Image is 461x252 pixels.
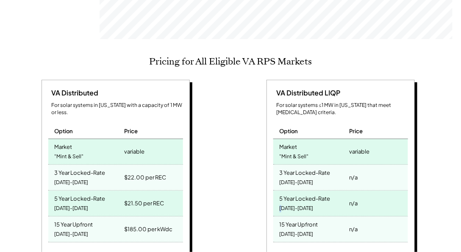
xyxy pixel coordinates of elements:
[124,172,166,184] div: $22.00 per REC
[280,203,314,215] div: [DATE]-[DATE]
[349,198,358,210] div: n/a
[349,224,358,235] div: n/a
[55,167,106,177] div: 3 Year Locked-Rate
[48,89,99,98] div: VA Distributed
[280,177,314,189] div: [DATE]-[DATE]
[124,146,144,158] div: variable
[55,141,72,151] div: Market
[55,177,89,189] div: [DATE]-[DATE]
[349,128,363,135] div: Price
[277,102,408,117] div: For solar systems ≤1 MW in [US_STATE] that meet [MEDICAL_DATA] criteria.
[55,229,89,241] div: [DATE]-[DATE]
[55,203,89,215] div: [DATE]-[DATE]
[349,172,358,184] div: n/a
[280,141,297,151] div: Market
[280,193,330,203] div: 5 Year Locked-Rate
[55,151,84,163] div: "Mint & Sell"
[55,128,73,135] div: Option
[52,102,183,117] div: For solar systems in [US_STATE] with a capacity of 1 MW or less.
[124,198,164,210] div: $21.50 per REC
[280,229,314,241] div: [DATE]-[DATE]
[280,151,309,163] div: "Mint & Sell"
[149,56,312,67] h2: Pricing for All Eligible VA RPS Markets
[124,224,172,235] div: $185.00 per kWdc
[280,128,298,135] div: Option
[280,219,318,229] div: 15 Year Upfront
[124,128,138,135] div: Price
[349,146,369,158] div: variable
[280,167,330,177] div: 3 Year Locked-Rate
[55,219,93,229] div: 15 Year Upfront
[55,193,106,203] div: 5 Year Locked-Rate
[273,89,341,98] div: VA Distributed LIQP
